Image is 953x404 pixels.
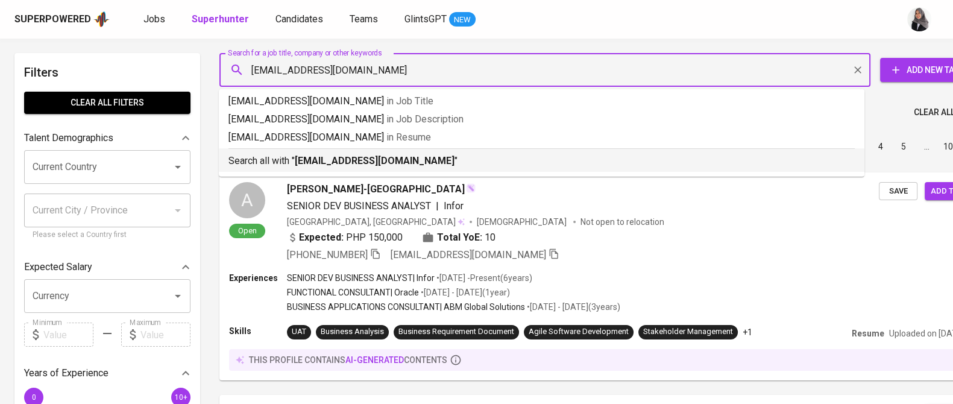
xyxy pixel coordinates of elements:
span: | [436,199,439,213]
button: Clear All filters [24,92,190,114]
span: NEW [449,14,476,26]
p: Please select a Country first [33,229,182,241]
button: Open [169,288,186,305]
img: app logo [93,10,110,28]
div: … [917,140,936,153]
button: Go to page 5 [894,137,913,156]
p: • [DATE] - [DATE] ( 3 years ) [525,301,620,313]
span: 10+ [174,393,187,402]
span: in Resume [386,131,431,143]
p: Not open to relocation [580,216,664,228]
div: Years of Experience [24,361,190,385]
div: A [229,182,265,218]
p: Expected Salary [24,260,92,274]
b: Expected: [299,230,344,245]
a: GlintsGPT NEW [404,12,476,27]
p: Experiences [229,272,287,284]
b: Superhunter [192,13,249,25]
div: PHP 150,000 [287,230,403,245]
div: Business Analysis [321,326,384,338]
span: Jobs [143,13,165,25]
h6: Filters [24,63,190,82]
p: Resume [852,327,884,339]
span: Candidates [275,13,323,25]
span: GlintsGPT [404,13,447,25]
span: 10 [485,230,495,245]
input: Value [43,323,93,347]
button: Go to page 4 [871,137,890,156]
p: [EMAIL_ADDRESS][DOMAIN_NAME] [228,112,855,127]
div: Business Requirement Document [398,326,514,338]
p: • [DATE] - Present ( 6 years ) [435,272,532,284]
p: [EMAIL_ADDRESS][DOMAIN_NAME] [228,130,855,145]
p: BUSINESS APPLICATIONS CONSULTANT | ABM Global Solutions [287,301,525,313]
img: sinta.windasari@glints.com [907,7,931,31]
span: Teams [350,13,378,25]
span: in Job Description [386,113,464,125]
span: SENIOR DEV BUSINESS ANALYST [287,200,431,212]
a: Teams [350,12,380,27]
button: Open [169,159,186,175]
a: Jobs [143,12,168,27]
div: Agile Software Development [529,326,629,338]
p: SENIOR DEV BUSINESS ANALYST | Infor [287,272,435,284]
img: magic_wand.svg [466,183,476,193]
b: [EMAIL_ADDRESS][DOMAIN_NAME] [295,155,454,166]
span: [PERSON_NAME]-[GEOGRAPHIC_DATA] [287,182,465,197]
p: this profile contains contents [249,354,447,366]
span: Infor [444,200,464,212]
span: Save [885,185,911,198]
a: Superhunter [192,12,251,27]
div: UAT [292,326,306,338]
p: +1 [743,326,752,338]
p: Skills [229,325,287,337]
a: Superpoweredapp logo [14,10,110,28]
p: FUNCTIONAL CONSULTANT | Oracle [287,286,419,298]
button: Clear [849,62,866,78]
span: in Job Title [386,95,433,107]
div: Expected Salary [24,255,190,279]
span: AI-generated [345,355,404,365]
a: Candidates [275,12,326,27]
p: • [DATE] - [DATE] ( 1 year ) [419,286,510,298]
div: [GEOGRAPHIC_DATA], [GEOGRAPHIC_DATA] [287,216,465,228]
p: [EMAIL_ADDRESS][DOMAIN_NAME] [228,94,855,109]
span: [PHONE_NUMBER] [287,249,368,260]
p: Years of Experience [24,366,109,380]
div: Stakeholder Management [643,326,733,338]
div: Talent Demographics [24,126,190,150]
input: Value [140,323,190,347]
p: Talent Demographics [24,131,113,145]
span: Clear All filters [34,95,181,110]
b: Total YoE: [437,230,482,245]
span: [EMAIL_ADDRESS][DOMAIN_NAME] [391,249,546,260]
button: Save [879,182,917,201]
p: Search all with " " [228,154,855,168]
span: 0 [31,393,36,402]
div: Superpowered [14,13,91,27]
span: [DEMOGRAPHIC_DATA] [477,216,568,228]
span: Open [233,226,262,236]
